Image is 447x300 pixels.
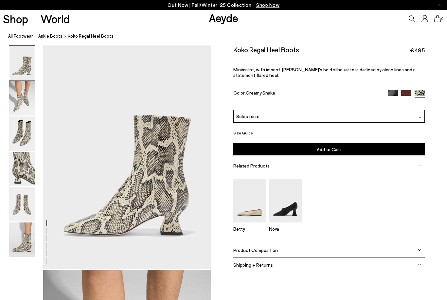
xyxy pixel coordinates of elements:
[168,1,279,9] p: Out Now | Fall/Winter ‘25 Collection
[269,218,302,232] a: Nova Regal Pumps Nova
[419,116,422,119] img: svg%3E
[233,179,266,222] img: Betty Square-Toe Ballet Flats
[233,218,266,232] a: Betty Square-Toe Ballet Flats Betty
[233,226,266,232] p: Betty
[38,33,63,39] span: ankle boots
[233,90,382,97] div: Color:
[418,164,421,167] img: svg%3E
[9,152,35,186] img: Koko Regal Heel Boots - Image 4
[8,27,447,45] nav: breadcrumb
[246,90,275,96] span: Creamy Snake
[38,33,63,40] a: ankle boots
[233,163,270,168] span: Related Products
[9,116,35,151] img: Koko Regal Heel Boots - Image 3
[3,13,28,25] a: Shop
[441,17,444,21] span: 0
[317,147,341,152] span: Add to Cart
[233,45,299,54] h2: Koko Regal Heel Boots
[410,46,425,54] span: €495
[233,247,278,253] span: Product Composition
[9,81,35,115] img: Koko Regal Heel Boots - Image 2
[8,33,33,40] a: All Footwear
[68,33,114,40] span: Koko Regal Heel Boots
[236,113,259,120] span: Select size
[233,143,425,155] button: Add to Cart
[9,222,35,257] img: Koko Regal Heel Boots - Image 6
[209,11,238,25] a: Aeyde
[233,129,253,137] button: Size Guide
[269,179,302,222] img: Nova Regal Pumps
[418,248,421,252] img: svg%3E
[41,13,70,25] a: World
[233,262,273,268] span: Shipping + Returns
[233,67,425,78] p: Minimalist, with impact. [PERSON_NAME]'s bold silhouette is defined by clean lines and a statemen...
[256,2,279,8] span: Navigate to /collections/new-in
[269,226,302,232] p: Nova
[9,46,35,80] img: Koko Regal Heel Boots - Image 1
[418,263,421,266] img: svg%3E
[434,15,441,22] a: 0
[9,187,35,221] img: Koko Regal Heel Boots - Image 5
